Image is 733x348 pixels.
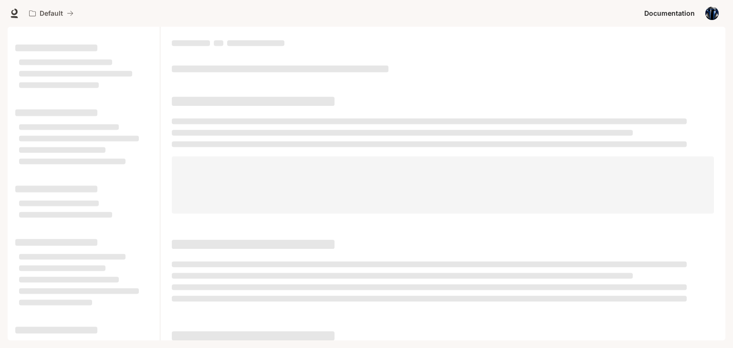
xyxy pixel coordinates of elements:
a: Documentation [640,4,699,23]
p: Default [40,10,63,18]
button: All workspaces [25,4,78,23]
button: User avatar [702,4,722,23]
span: Documentation [644,8,695,20]
img: User avatar [705,7,719,20]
